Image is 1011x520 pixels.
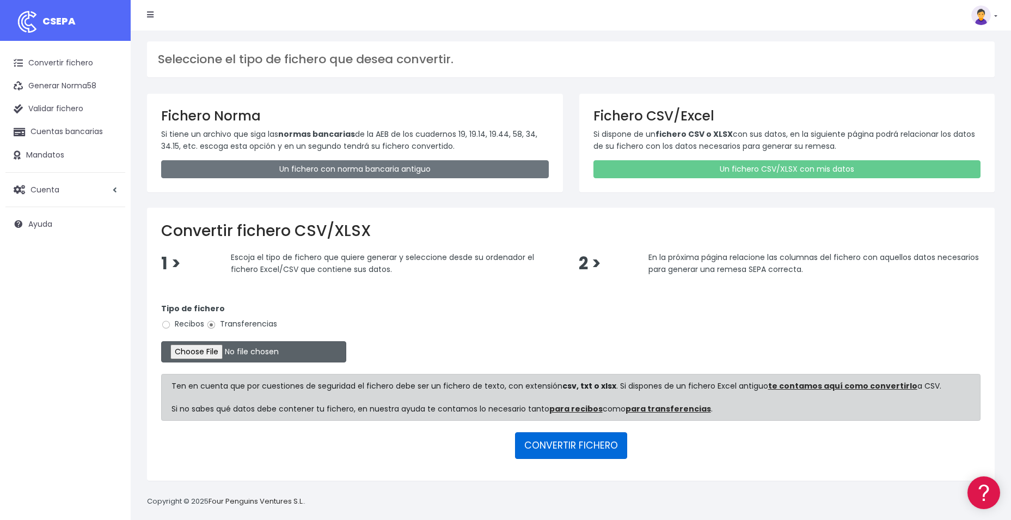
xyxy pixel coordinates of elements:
img: logo [14,8,41,35]
a: Ayuda [5,213,125,235]
h3: Seleccione el tipo de fichero que desea convertir. [158,52,984,66]
a: Validar fichero [5,98,125,120]
p: Si dispone de un con sus datos, en la siguiente página podrá relacionar los datos de su fichero c... [593,128,981,153]
span: 1 > [161,252,181,275]
img: profile [971,5,991,25]
a: Un fichero CSV/XLSX con mis datos [593,160,981,178]
span: Cuenta [30,184,59,195]
a: para transferencias [626,403,711,414]
a: Un fichero con norma bancaria antiguo [161,160,549,178]
a: Mandatos [5,144,125,167]
h3: Fichero CSV/Excel [593,108,981,124]
strong: Tipo de fichero [161,303,225,314]
span: En la próxima página relacione las columnas del fichero con aquellos datos necesarios para genera... [648,252,979,275]
strong: csv, txt o xlsx [562,380,616,391]
button: CONVERTIR FICHERO [515,432,627,458]
a: para recibos [549,403,603,414]
a: Cuentas bancarias [5,120,125,143]
a: Generar Norma58 [5,75,125,98]
p: Si tiene un archivo que siga las de la AEB de los cuadernos 19, 19.14, 19.44, 58, 34, 34.15, etc.... [161,128,549,153]
a: Four Penguins Ventures S.L. [209,496,304,506]
strong: normas bancarias [278,129,355,140]
h2: Convertir fichero CSV/XLSX [161,222,981,240]
span: 2 > [579,252,601,275]
label: Recibos [161,318,204,330]
div: Ten en cuenta que por cuestiones de seguridad el fichero debe ser un fichero de texto, con extens... [161,374,981,421]
span: CSEPA [42,14,76,28]
a: Convertir fichero [5,52,125,75]
h3: Fichero Norma [161,108,549,124]
label: Transferencias [206,318,277,330]
a: Cuenta [5,178,125,201]
span: Ayuda [28,219,52,229]
strong: fichero CSV o XLSX [655,129,733,140]
span: Escoja el tipo de fichero que quiere generar y seleccione desde su ordenador el fichero Excel/CSV... [231,252,534,275]
p: Copyright © 2025 . [147,496,305,507]
a: te contamos aquí como convertirlo [768,380,917,391]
